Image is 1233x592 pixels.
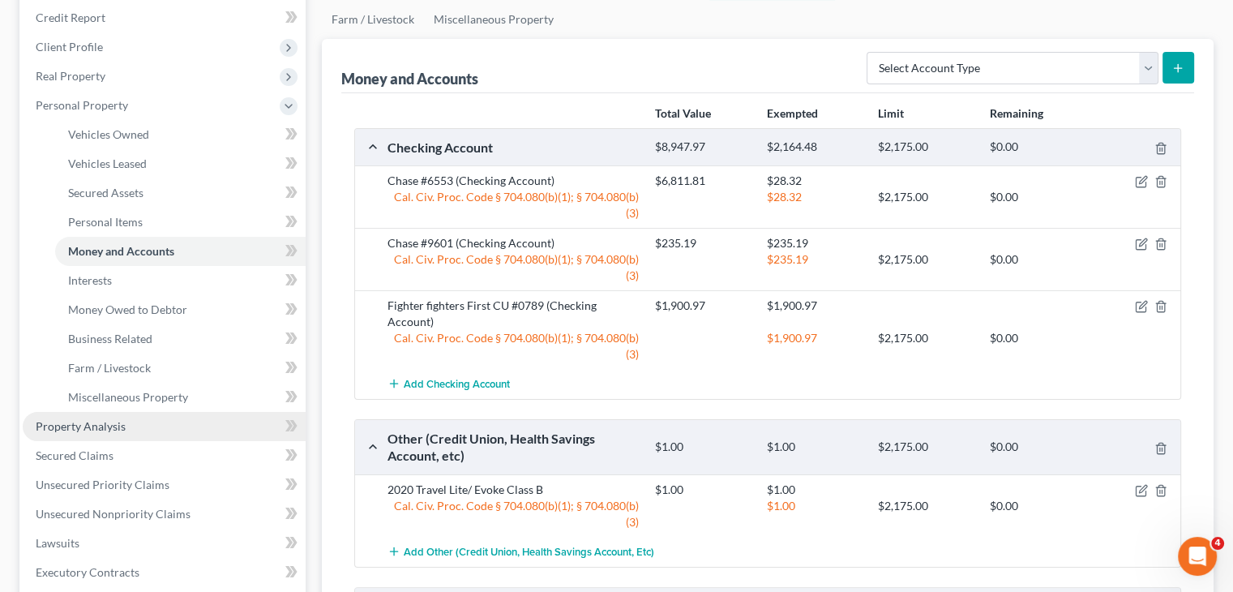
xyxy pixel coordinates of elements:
div: $8,947.97 [647,139,758,155]
a: Credit Report [23,3,306,32]
div: $235.19 [759,251,870,268]
a: Business Related [55,324,306,354]
strong: Exempted [767,106,818,120]
span: Add Checking Account [404,378,510,391]
span: Property Analysis [36,419,126,433]
div: $28.32 [759,189,870,205]
span: Money and Accounts [68,244,174,258]
div: $0.00 [982,189,1093,205]
div: $1.00 [759,440,870,455]
button: Add Checking Account [387,369,510,399]
span: Secured Claims [36,448,113,462]
div: $2,164.48 [759,139,870,155]
a: Interests [55,266,306,295]
div: $0.00 [982,251,1093,268]
span: Money Owed to Debtor [68,302,187,316]
div: Other (Credit Union, Health Savings Account, etc) [379,430,647,465]
div: Cal. Civ. Proc. Code § 704.080(b)(1); § 704.080(b)(3) [379,498,647,530]
span: Personal Items [68,215,143,229]
div: $235.19 [759,235,870,251]
div: $2,175.00 [870,251,981,268]
div: $0.00 [982,330,1093,346]
div: 2020 Travel Lite/ Evoke Class B [379,482,647,498]
span: Unsecured Nonpriority Claims [36,507,191,521]
div: Checking Account [379,139,647,156]
strong: Total Value [655,106,711,120]
div: Cal. Civ. Proc. Code § 704.080(b)(1); § 704.080(b)(3) [379,251,647,284]
a: Money and Accounts [55,237,306,266]
a: Secured Assets [55,178,306,208]
span: Credit Report [36,11,105,24]
span: Farm / Livestock [68,361,151,375]
div: Cal. Civ. Proc. Code § 704.080(b)(1); § 704.080(b)(3) [379,330,647,362]
a: Money Owed to Debtor [55,295,306,324]
div: $1.00 [759,498,870,514]
span: Executory Contracts [36,565,139,579]
div: $235.19 [647,235,758,251]
span: 4 [1211,537,1224,550]
strong: Limit [878,106,904,120]
a: Unsecured Nonpriority Claims [23,500,306,529]
a: Vehicles Leased [55,149,306,178]
div: $6,811.81 [647,173,758,189]
div: $2,175.00 [870,139,981,155]
div: $2,175.00 [870,330,981,346]
div: $2,175.00 [870,189,981,205]
span: Real Property [36,69,105,83]
div: Money and Accounts [341,69,478,88]
a: Secured Claims [23,441,306,470]
div: $2,175.00 [870,498,981,514]
a: Vehicles Owned [55,120,306,149]
a: Personal Items [55,208,306,237]
div: $2,175.00 [870,440,981,455]
a: Lawsuits [23,529,306,558]
span: Vehicles Leased [68,157,147,170]
div: $1.00 [759,482,870,498]
span: Personal Property [36,98,128,112]
div: $28.32 [759,173,870,189]
div: $1.00 [647,440,758,455]
div: $1,900.97 [759,330,870,346]
a: Farm / Livestock [55,354,306,383]
div: Fighter fighters First CU #0789 (Checking Account) [379,298,647,330]
span: Unsecured Priority Claims [36,478,169,491]
div: Cal. Civ. Proc. Code § 704.080(b)(1); § 704.080(b)(3) [379,189,647,221]
div: $0.00 [982,139,1093,155]
span: Miscellaneous Property [68,390,188,404]
div: Chase #9601 (Checking Account) [379,235,647,251]
a: Miscellaneous Property [55,383,306,412]
span: Business Related [68,332,152,345]
button: Add Other (Credit Union, Health Savings Account, etc) [387,537,654,567]
span: Client Profile [36,40,103,54]
span: Vehicles Owned [68,127,149,141]
div: $1,900.97 [759,298,870,314]
span: Lawsuits [36,536,79,550]
span: Secured Assets [68,186,143,199]
a: Executory Contracts [23,558,306,587]
strong: Remaining [990,106,1043,120]
div: $1,900.97 [647,298,758,314]
span: Interests [68,273,112,287]
div: Chase #6553 (Checking Account) [379,173,647,189]
span: Add Other (Credit Union, Health Savings Account, etc) [404,545,654,558]
div: $1.00 [647,482,758,498]
iframe: Intercom live chat [1178,537,1217,576]
div: $0.00 [982,498,1093,514]
a: Property Analysis [23,412,306,441]
a: Unsecured Priority Claims [23,470,306,500]
div: $0.00 [982,440,1093,455]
